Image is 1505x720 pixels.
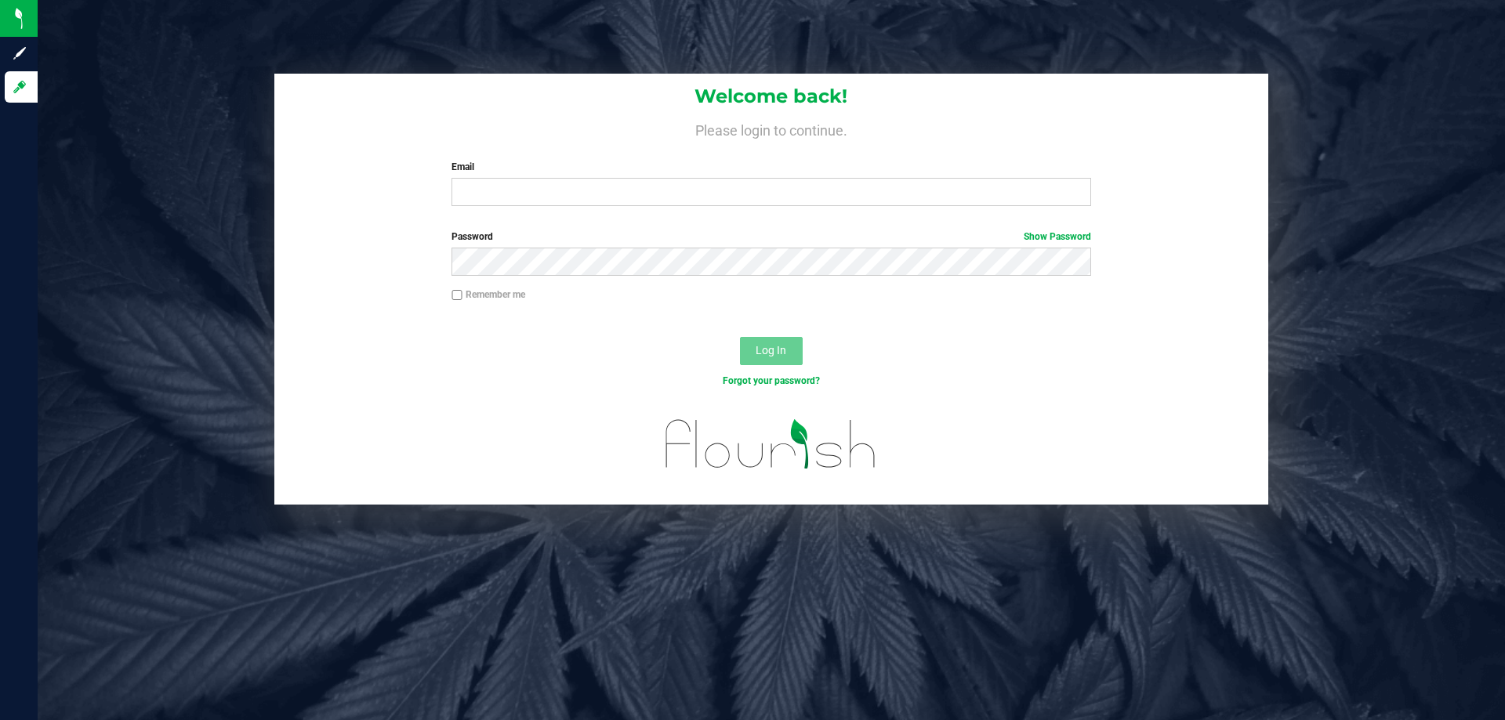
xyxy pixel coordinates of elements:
[451,290,462,301] input: Remember me
[1024,231,1091,242] a: Show Password
[740,337,803,365] button: Log In
[451,288,525,302] label: Remember me
[451,160,1090,174] label: Email
[647,404,895,484] img: flourish_logo.svg
[756,344,786,356] span: Log In
[12,45,27,61] inline-svg: Sign up
[274,119,1268,138] h4: Please login to continue.
[12,79,27,95] inline-svg: Log in
[451,231,493,242] span: Password
[723,375,820,386] a: Forgot your password?
[274,86,1268,107] h1: Welcome back!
